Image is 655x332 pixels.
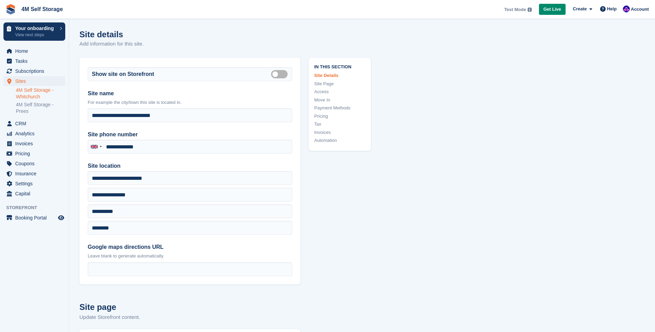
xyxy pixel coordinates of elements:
[15,76,57,86] span: Sites
[16,101,65,115] a: 4M Self Storage - Prees
[271,74,290,75] label: Is public
[6,204,69,211] span: Storefront
[314,105,365,111] a: Payment Methods
[3,189,65,198] a: menu
[15,56,57,66] span: Tasks
[15,189,57,198] span: Capital
[3,46,65,56] a: menu
[79,40,144,48] p: Add information for this site.
[607,6,617,12] span: Help
[79,313,300,321] p: Update Storefront content.
[15,149,57,158] span: Pricing
[3,159,65,168] a: menu
[3,213,65,223] a: menu
[528,8,532,12] img: icon-info-grey-7440780725fd019a000dd9b08b2336e03edf1995a4989e88bcd33f0948082b44.svg
[543,6,561,13] span: Get Live
[15,129,57,138] span: Analytics
[79,30,144,39] h1: Site details
[3,179,65,188] a: menu
[88,162,292,170] label: Site location
[3,66,65,76] a: menu
[15,213,57,223] span: Booking Portal
[314,88,365,95] a: Access
[15,119,57,128] span: CRM
[3,56,65,66] a: menu
[3,129,65,138] a: menu
[6,4,16,14] img: stora-icon-8386f47178a22dfd0bd8f6a31ec36ba5ce8667c1dd55bd0f319d3a0aa187defe.svg
[314,121,365,128] a: Tax
[88,99,292,106] p: For example the city/town this site is located in.
[3,119,65,128] a: menu
[16,87,65,100] a: 4M Self Storage - Whitchurch
[314,63,365,70] span: In this section
[92,70,154,78] label: Show site on Storefront
[314,129,365,136] a: Invoices
[15,179,57,188] span: Settings
[3,169,65,178] a: menu
[88,243,292,251] label: Google maps directions URL
[539,4,566,15] a: Get Live
[631,6,649,13] span: Account
[15,46,57,56] span: Home
[504,6,526,13] span: Test Mode
[15,139,57,148] span: Invoices
[15,66,57,76] span: Subscriptions
[573,6,587,12] span: Create
[88,253,292,260] p: Leave blank to generate automatically.
[314,113,365,120] a: Pricing
[57,214,65,222] a: Preview store
[79,301,300,313] h2: Site page
[314,72,365,79] a: Site Details
[3,22,65,41] a: Your onboarding View next steps
[88,130,292,139] label: Site phone number
[88,89,292,98] label: Site name
[314,80,365,87] a: Site Page
[19,3,66,15] a: 4M Self Storage
[88,140,104,153] div: United Kingdom: +44
[3,76,65,86] a: menu
[3,139,65,148] a: menu
[3,149,65,158] a: menu
[15,26,56,31] p: Your onboarding
[314,97,365,104] a: Move In
[314,137,365,144] a: Automation
[15,159,57,168] span: Coupons
[15,169,57,178] span: Insurance
[15,32,56,38] p: View next steps
[623,6,630,12] img: Pete Clutton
